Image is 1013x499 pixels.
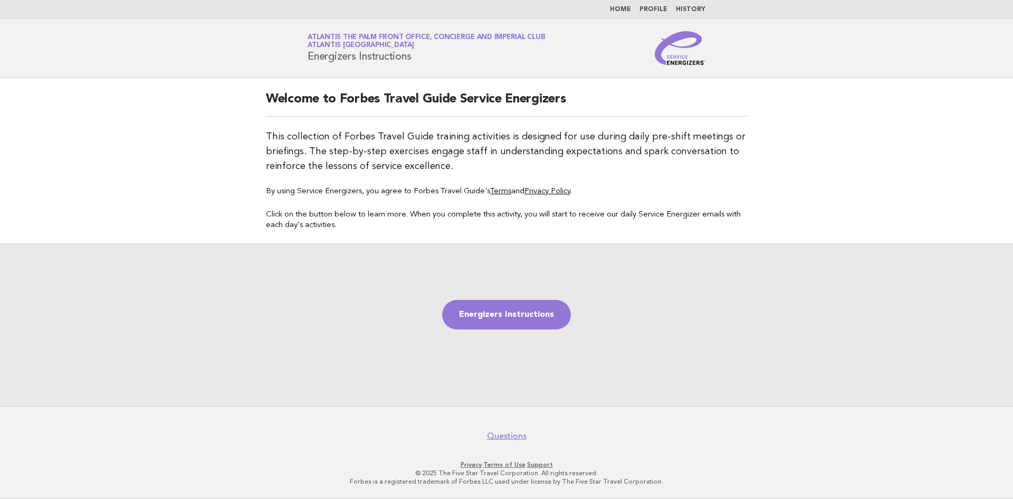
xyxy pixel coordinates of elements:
[483,461,525,468] a: Terms of Use
[266,129,747,174] p: This collection of Forbes Travel Guide training activities is designed for use during daily pre-s...
[490,187,511,195] a: Terms
[266,91,747,117] h2: Welcome to Forbes Travel Guide Service Energizers
[655,31,705,65] img: Service Energizers
[184,460,829,469] p: · ·
[184,469,829,477] p: © 2025 The Five Star Travel Corporation. All rights reserved.
[308,34,545,49] a: Atlantis The Palm Front Office, Concierge and Imperial ClubAtlantis [GEOGRAPHIC_DATA]
[610,6,631,13] a: Home
[639,6,667,13] a: Profile
[461,461,482,468] a: Privacy
[487,431,527,441] a: Questions
[676,6,705,13] a: History
[442,300,571,329] a: Energizers Instructions
[527,461,553,468] a: Support
[308,34,545,62] h1: Energizers Instructions
[266,210,747,231] p: Click on the button below to learn more. When you complete this activity, you will start to recei...
[524,187,570,195] a: Privacy Policy
[308,42,414,49] span: Atlantis [GEOGRAPHIC_DATA]
[266,186,747,197] p: By using Service Energizers, you agree to Forbes Travel Guide's and .
[184,477,829,486] p: Forbes is a registered trademark of Forbes LLC used under license by The Five Star Travel Corpora...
